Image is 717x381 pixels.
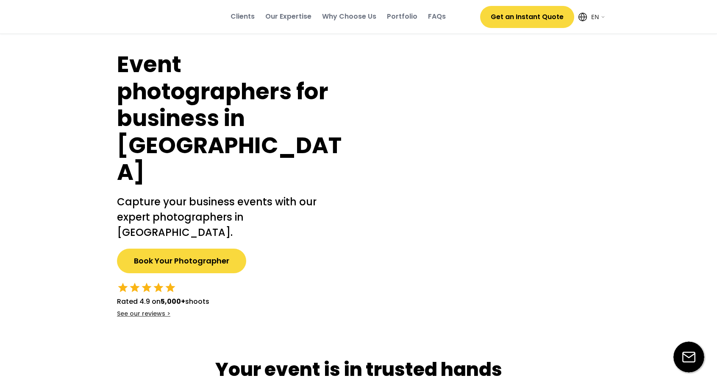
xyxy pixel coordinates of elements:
div: Rated 4.9 on shoots [117,297,209,307]
strong: 5,000+ [161,297,185,306]
img: yH5BAEAAAAALAAAAAABAAEAAAIBRAA7 [111,8,196,25]
button: Book Your Photographer [117,249,246,273]
div: FAQs [428,12,446,21]
img: email-icon%20%281%29.svg [673,342,704,373]
img: Icon%20feather-globe%20%281%29.svg [578,13,587,21]
h2: Capture your business events with our expert photographers in [GEOGRAPHIC_DATA]. [117,194,342,240]
button: star [141,282,153,294]
div: See our reviews > [117,310,170,318]
div: Portfolio [387,12,417,21]
button: star [117,282,129,294]
button: Get an Instant Quote [480,6,574,28]
img: yH5BAEAAAAALAAAAAABAAEAAAIBRAA7 [358,51,613,294]
h1: Event photographers for business in [GEOGRAPHIC_DATA] [117,51,342,186]
div: Why Choose Us [322,12,376,21]
div: Clients [231,12,255,21]
button: star [164,282,176,294]
button: star [129,282,141,294]
button: star [153,282,164,294]
div: Our Expertise [265,12,311,21]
